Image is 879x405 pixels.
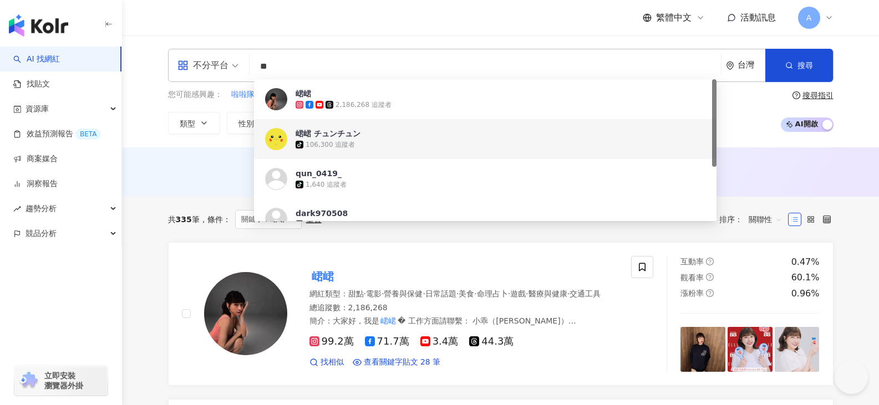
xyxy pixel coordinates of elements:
iframe: Help Scout Beacon - Open [835,361,868,394]
div: qun_0419_ [296,168,342,179]
mark: 峮峮 [309,268,336,285]
div: 共 筆 [168,215,200,224]
img: chrome extension [18,372,39,389]
span: 甜點 [348,289,364,298]
span: · [456,289,459,298]
mark: 峮峮 [379,315,398,327]
span: 99.2萬 [309,336,354,347]
span: · [526,289,528,298]
div: 不分平台 [177,57,228,74]
span: 活動訊息 [740,12,776,23]
span: 條件 ： [200,215,231,224]
span: 觀看率 [680,273,704,282]
img: KOL Avatar [265,128,287,150]
span: 類型 [180,119,195,128]
span: 找相似 [321,357,344,368]
div: 網紅類型 ： [309,289,618,300]
span: 繁體中文 [656,12,692,24]
img: KOL Avatar [265,208,287,230]
a: 商案媒合 [13,153,58,165]
span: question-circle [706,289,714,297]
div: 排序： [719,211,788,228]
img: post-image [728,327,773,372]
div: 0.47% [791,256,820,268]
a: searchAI 找網紅 [13,54,60,65]
span: 日常話題 [425,289,456,298]
span: · [382,289,384,298]
img: KOL Avatar [265,88,287,110]
span: 電影 [366,289,382,298]
a: 洞察報告 [13,178,58,189]
span: 立即安裝 瀏覽器外掛 [44,371,83,391]
span: 啦啦隊 [231,89,255,100]
button: 搜尋 [765,49,833,82]
span: A [806,12,812,24]
div: 2,186,268 追蹤者 [336,100,392,110]
span: · [423,289,425,298]
div: 峮峮 チュンチュン [296,128,360,139]
span: 3.4萬 [420,336,459,347]
div: 1,762 追蹤者 [306,220,347,229]
span: question-circle [706,258,714,265]
span: · [474,289,476,298]
a: 找貼文 [13,79,50,90]
div: 總追蹤數 ： 2,186,268 [309,303,618,314]
span: 關鍵字：峮峮 [235,210,302,229]
span: · [567,289,570,298]
div: 60.1% [791,271,820,284]
span: 遊戲 [510,289,526,298]
a: chrome extension立即安裝 瀏覽器外掛 [14,366,108,396]
span: · [508,289,510,298]
span: 命理占卜 [477,289,508,298]
div: 106,300 追蹤者 [306,140,355,150]
span: 搜尋 [797,61,813,70]
span: 競品分析 [26,221,57,246]
button: 啦啦隊 [231,89,255,101]
span: question-circle [706,273,714,281]
span: 大家好，我是 [333,316,379,325]
span: 71.7萬 [365,336,409,347]
a: 查看關鍵字貼文 28 筆 [353,357,441,368]
span: environment [726,61,734,70]
span: 性別 [238,119,254,128]
div: 1,640 追蹤者 [306,180,347,189]
div: 台灣 [738,60,765,70]
span: 漲粉率 [680,289,704,298]
img: KOL Avatar [265,168,287,190]
div: 0.96% [791,288,820,300]
span: 交通工具 [570,289,601,298]
img: post-image [680,327,725,372]
a: KOL Avatar峮峮網紅類型：甜點·電影·營養與保健·日常話題·美食·命理占卜·遊戲·醫療與健康·交通工具總追蹤數：2,186,268簡介：大家好，我是峮峮� 工作方面請聯繫： 小乖（[PE... [168,242,834,386]
span: 醫療與健康 [529,289,567,298]
span: question-circle [792,91,800,99]
span: 關聯性 [749,211,782,228]
span: appstore [177,60,189,71]
span: 335 [176,215,192,224]
img: logo [9,14,68,37]
img: KOL Avatar [204,272,287,355]
span: � 工作方面請聯繫： 小乖（[PERSON_NAME]） [PERSON_NAME][EMAIL_ADDRESS][DOMAIN_NAME] [309,316,576,336]
span: · [364,289,366,298]
a: 找相似 [309,357,344,368]
span: rise [13,205,21,213]
span: 趨勢分析 [26,196,57,221]
span: 互動率 [680,257,704,266]
span: 查看關鍵字貼文 28 筆 [364,357,441,368]
img: post-image [775,327,820,372]
span: 營養與保健 [384,289,423,298]
div: dark970508 [296,208,348,219]
span: 美食 [459,289,474,298]
div: 峮峮 [296,88,311,99]
button: 類型 [168,112,220,134]
span: 您可能感興趣： [168,89,222,100]
span: 44.3萬 [469,336,514,347]
div: 搜尋指引 [802,91,834,100]
span: 資源庫 [26,96,49,121]
a: 效益預測報告BETA [13,129,101,140]
button: 性別 [227,112,279,134]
